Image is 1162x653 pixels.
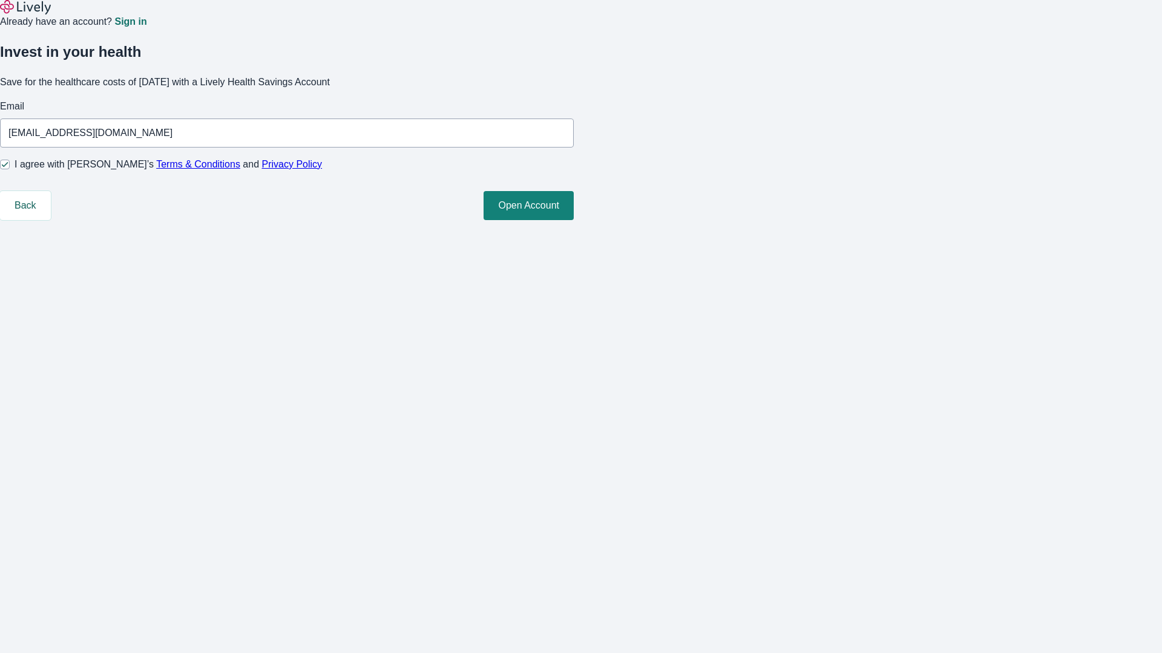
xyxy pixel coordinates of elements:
span: I agree with [PERSON_NAME]’s and [15,157,322,172]
button: Open Account [484,191,574,220]
a: Sign in [114,17,146,27]
a: Terms & Conditions [156,159,240,169]
a: Privacy Policy [262,159,323,169]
